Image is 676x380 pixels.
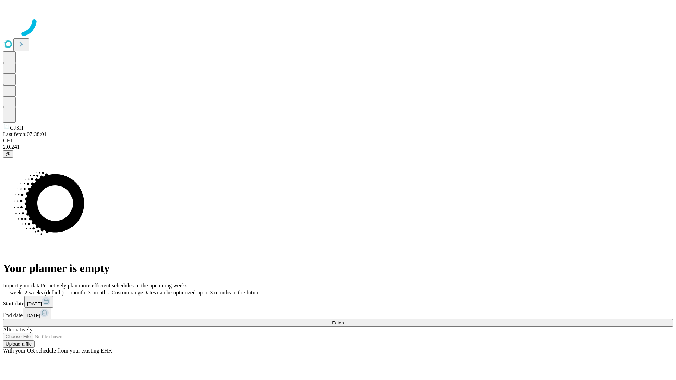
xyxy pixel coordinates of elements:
[143,290,261,296] span: Dates can be optimized up to 3 months in the future.
[3,296,673,308] div: Start date
[112,290,143,296] span: Custom range
[3,138,673,144] div: GEI
[25,290,64,296] span: 2 weeks (default)
[24,296,53,308] button: [DATE]
[3,150,13,158] button: @
[3,348,112,354] span: With your OR schedule from your existing EHR
[27,301,42,306] span: [DATE]
[6,151,11,157] span: @
[6,290,22,296] span: 1 week
[3,327,32,332] span: Alternatively
[41,283,189,289] span: Proactively plan more efficient schedules in the upcoming weeks.
[3,144,673,150] div: 2.0.241
[3,308,673,319] div: End date
[23,308,51,319] button: [DATE]
[3,262,673,275] h1: Your planner is empty
[25,313,40,318] span: [DATE]
[3,131,47,137] span: Last fetch: 07:38:01
[3,319,673,327] button: Fetch
[67,290,85,296] span: 1 month
[332,320,344,325] span: Fetch
[3,340,35,348] button: Upload a file
[88,290,109,296] span: 3 months
[3,283,41,289] span: Import your data
[10,125,23,131] span: GJSH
